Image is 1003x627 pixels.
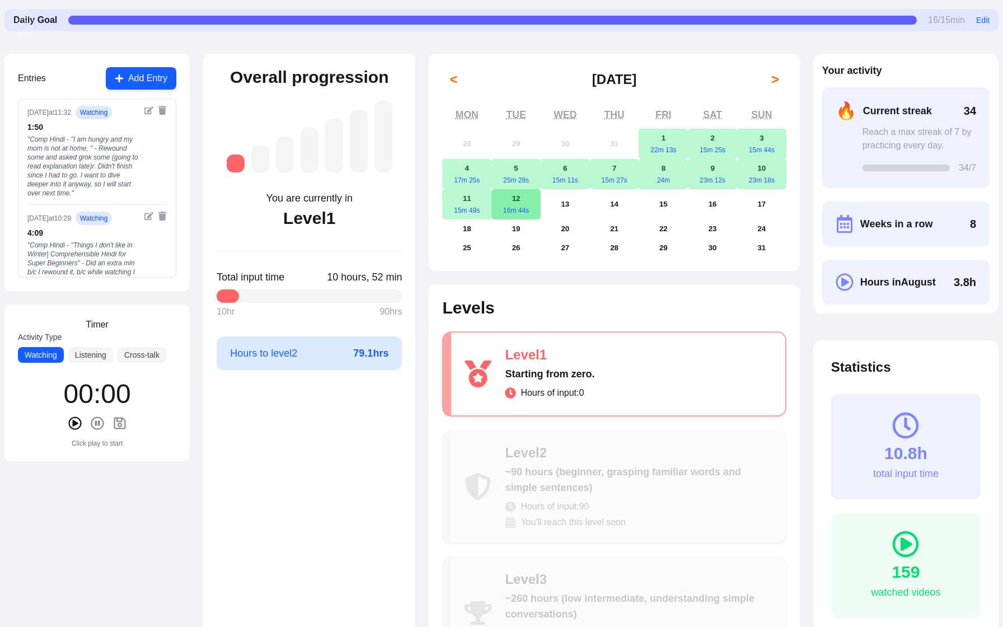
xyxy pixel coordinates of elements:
span: Hours in August [860,274,936,290]
abbr: Wednesday [554,109,577,120]
button: August 17, 2025 [737,189,786,219]
abbr: August 7, 2025 [612,164,616,172]
div: 15m 27s [590,176,639,185]
div: Level 3 [505,570,772,588]
span: watching [76,106,113,119]
h3: Entries [18,72,46,85]
div: 15m 25s [688,146,737,155]
span: 8 [970,216,976,232]
abbr: August 29, 2025 [659,244,668,252]
button: August 6, 202515m 11s [541,159,590,189]
abbr: August 22, 2025 [659,224,668,233]
span: 90 hrs [379,305,402,319]
span: 34 [964,103,976,119]
div: 10.8h [884,443,927,464]
abbr: August 5, 2025 [514,164,518,172]
abbr: July 30, 2025 [561,139,569,148]
abbr: August 12, 2025 [512,194,521,203]
button: August 12, 202516m 44s [491,189,541,219]
div: " Comp Hindi - "Things I don't like in Winter| Comprehensible Hindi for Super Beginners" - Did an... [27,241,140,366]
h2: Your activity [822,63,990,78]
button: Watching [18,347,64,363]
img: menu [4,4,38,38]
abbr: August 11, 2025 [463,194,471,203]
div: 25m 28s [491,176,541,185]
span: Current streak [863,103,932,119]
abbr: August 18, 2025 [463,224,471,233]
abbr: August 19, 2025 [512,224,521,233]
button: August 26, 2025 [491,238,541,258]
button: August 18, 2025 [442,219,491,238]
div: Level 2 [505,444,772,462]
abbr: August 14, 2025 [610,200,618,208]
button: August 2, 202515m 25s [688,129,737,159]
h2: Overall progression [230,67,388,87]
button: > [764,68,786,91]
div: " Comp Hindi - "I am hungry and my mom is not at home, " - Rewound some and asked grok some (goin... [27,135,140,198]
button: August 25, 2025 [442,238,491,258]
div: Level 1 [283,208,335,228]
abbr: August 27, 2025 [561,244,569,252]
button: August 20, 2025 [541,219,590,238]
div: 4 : 09 [27,227,140,238]
button: < [442,68,465,91]
button: August 1, 202522m 13s [639,129,688,159]
div: Level 7: ~2,625 hours (near-native, understanding most media and conversations fluently) [374,101,392,172]
abbr: Saturday [703,109,722,120]
div: 1 : 50 [27,121,140,133]
button: August 10, 202523m 18s [737,159,786,189]
span: 10 hr [217,305,235,319]
div: Level 1 [505,346,771,364]
button: Edit entry [144,106,153,115]
span: You'll reach this level soon [521,516,625,529]
abbr: August 15, 2025 [659,200,668,208]
abbr: August 26, 2025 [512,244,521,252]
span: Total input time [217,269,284,285]
abbr: July 29, 2025 [512,139,521,148]
div: ~90 hours (beginner, grasping familiar words and simple sentences) [505,464,772,495]
abbr: August 24, 2025 [757,224,766,233]
button: August 7, 202515m 27s [590,159,639,189]
button: August 31, 2025 [737,238,786,258]
button: July 30, 2025 [541,129,590,159]
abbr: August 21, 2025 [610,224,618,233]
button: August 4, 202517m 25s [442,159,491,189]
button: August 14, 2025 [590,189,639,219]
abbr: Monday [456,109,479,120]
div: 15m 49s [442,206,491,215]
abbr: July 28, 2025 [463,139,471,148]
button: August 3, 202515m 44s [737,129,786,159]
button: August 16, 2025 [688,189,737,219]
div: Reach a max streak of 7 by practicing every day. [863,125,976,152]
button: August 13, 2025 [541,189,590,219]
abbr: August 9, 2025 [710,164,714,172]
span: Weeks in a row [860,216,933,232]
button: August 19, 2025 [491,219,541,238]
span: watching [76,212,113,225]
span: 🔥 [836,101,856,121]
abbr: August 3, 2025 [760,134,763,142]
button: Delete entry [158,212,167,221]
h3: Timer [86,318,108,331]
abbr: August 8, 2025 [662,164,665,172]
abbr: Sunday [751,109,772,120]
button: July 28, 2025 [442,129,491,159]
div: 00 : 00 [64,381,131,408]
button: August 9, 202523m 12s [688,159,737,189]
button: August 30, 2025 [688,238,737,258]
div: Level 4: ~525 hours (intermediate, understanding more complex conversations) [301,128,318,172]
button: August 5, 202525m 28s [491,159,541,189]
label: Activity Type [18,331,176,343]
div: Level 5: ~1,050 hours (high intermediate, understanding most everyday content) [325,119,343,172]
abbr: August 13, 2025 [561,200,569,208]
button: July 31, 2025 [590,129,639,159]
div: 15m 11s [541,176,590,185]
abbr: Friday [655,109,671,120]
button: August 15, 2025 [639,189,688,219]
abbr: August 10, 2025 [757,164,766,172]
div: [DATE] at 10:29 [27,214,71,223]
button: August 23, 2025 [688,219,737,238]
span: 16 / 15 min [928,13,965,27]
abbr: Thursday [604,109,625,120]
button: Edit entry [144,212,153,221]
